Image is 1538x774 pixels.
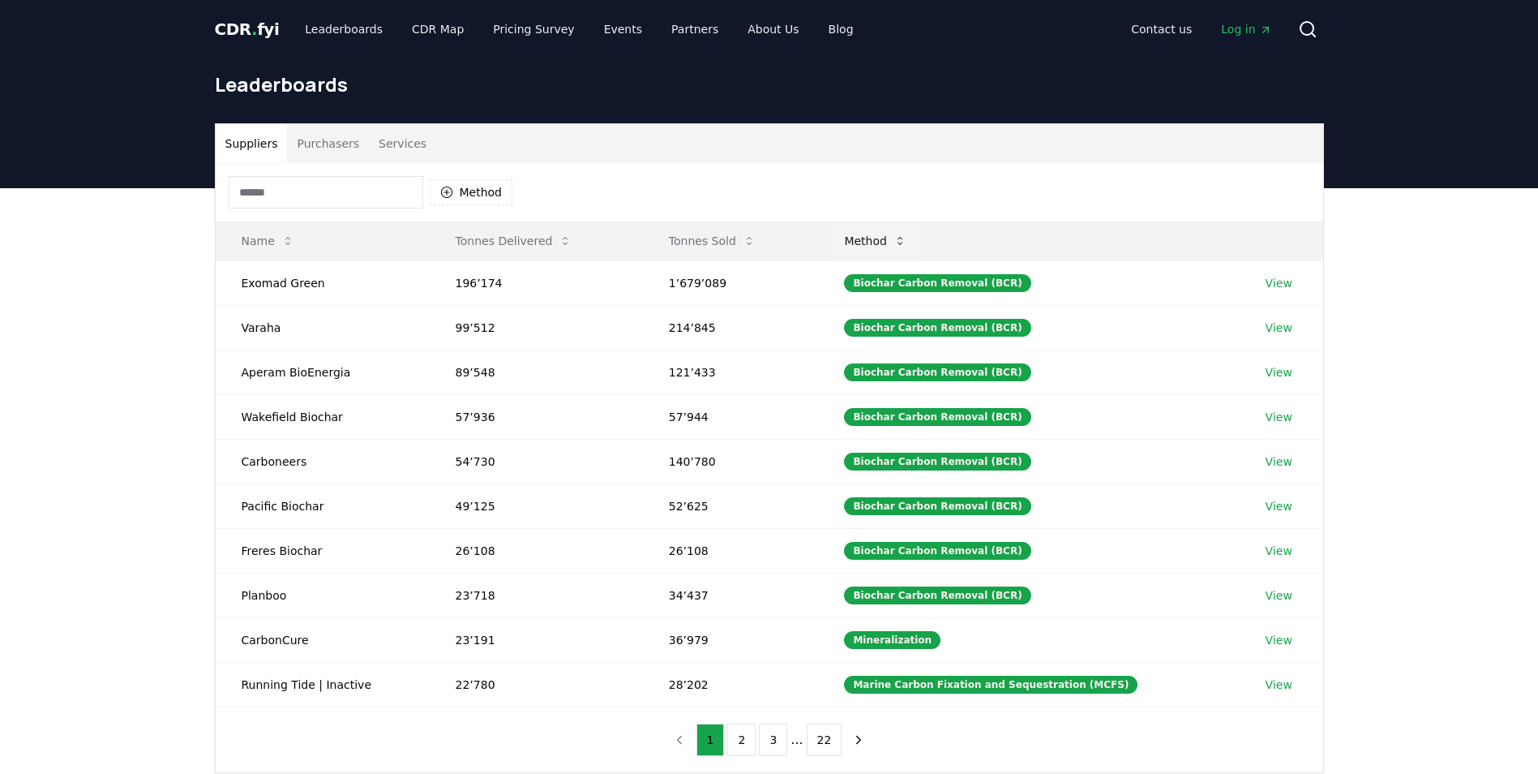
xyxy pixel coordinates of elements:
[216,124,288,163] button: Suppliers
[643,617,819,662] td: 36’979
[229,225,307,257] button: Name
[216,439,430,484] td: Carboneers
[216,394,430,439] td: Wakefield Biochar
[251,19,257,39] span: .
[215,18,280,41] a: CDR.fyi
[216,305,430,350] td: Varaha
[844,542,1030,560] div: Biochar Carbon Removal (BCR)
[1118,15,1205,44] a: Contact us
[215,19,280,39] span: CDR fyi
[1266,632,1292,648] a: View
[1266,587,1292,604] a: View
[643,662,819,707] td: 28’202
[430,394,643,439] td: 57’936
[844,497,1030,515] div: Biochar Carbon Removal (BCR)
[643,439,819,484] td: 140’780
[844,363,1030,381] div: Biochar Carbon Removal (BCR)
[216,662,430,707] td: Running Tide | Inactive
[816,15,867,44] a: Blog
[831,225,919,257] button: Method
[643,350,819,394] td: 121’433
[1266,543,1292,559] a: View
[790,730,803,750] li: ...
[216,350,430,394] td: Aperam BioEnergia
[658,15,731,44] a: Partners
[845,724,872,756] button: next page
[807,724,842,756] button: 22
[1266,454,1292,470] a: View
[727,724,756,756] button: 2
[1266,677,1292,693] a: View
[696,724,725,756] button: 1
[643,305,819,350] td: 214’845
[643,528,819,573] td: 26’108
[759,724,787,756] button: 3
[735,15,812,44] a: About Us
[643,484,819,528] td: 52’625
[656,225,769,257] button: Tonnes Sold
[287,124,369,163] button: Purchasers
[430,350,643,394] td: 89’548
[480,15,587,44] a: Pricing Survey
[430,484,643,528] td: 49’125
[430,617,643,662] td: 23’191
[443,225,585,257] button: Tonnes Delivered
[215,71,1324,97] h1: Leaderboards
[844,631,940,649] div: Mineralization
[216,528,430,573] td: Freres Biochar
[292,15,396,44] a: Leaderboards
[844,587,1030,604] div: Biochar Carbon Removal (BCR)
[292,15,866,44] nav: Main
[844,453,1030,471] div: Biochar Carbon Removal (BCR)
[591,15,655,44] a: Events
[216,260,430,305] td: Exomad Green
[643,260,819,305] td: 1’679’089
[369,124,436,163] button: Services
[216,484,430,528] td: Pacific Biochar
[844,274,1030,292] div: Biochar Carbon Removal (BCR)
[430,573,643,617] td: 23’718
[430,528,643,573] td: 26’108
[430,662,643,707] td: 22’780
[1266,364,1292,381] a: View
[1118,15,1284,44] nav: Main
[430,260,643,305] td: 196’174
[1266,320,1292,336] a: View
[1266,275,1292,291] a: View
[216,573,430,617] td: Planboo
[1266,498,1292,514] a: View
[643,573,819,617] td: 34’437
[1266,409,1292,425] a: View
[399,15,477,44] a: CDR Map
[844,319,1030,337] div: Biochar Carbon Removal (BCR)
[430,179,513,205] button: Method
[1221,21,1271,37] span: Log in
[216,617,430,662] td: CarbonCure
[1208,15,1284,44] a: Log in
[643,394,819,439] td: 57’944
[844,408,1030,426] div: Biochar Carbon Removal (BCR)
[844,676,1137,694] div: Marine Carbon Fixation and Sequestration (MCFS)
[430,305,643,350] td: 99’512
[430,439,643,484] td: 54’730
